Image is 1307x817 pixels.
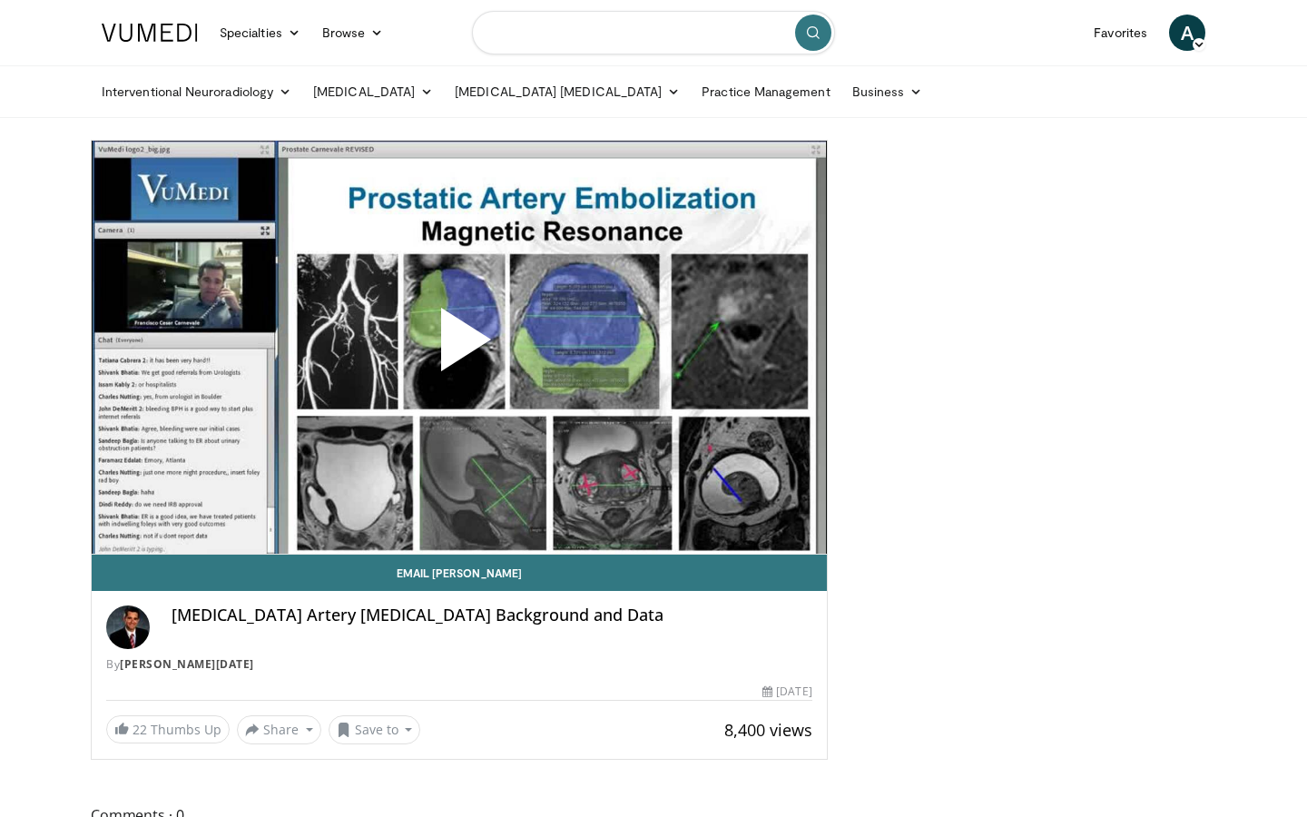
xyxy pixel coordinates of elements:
[102,24,198,42] img: VuMedi Logo
[133,721,147,738] span: 22
[311,15,395,51] a: Browse
[841,74,934,110] a: Business
[1169,15,1205,51] a: A
[329,715,421,744] button: Save to
[106,656,812,673] div: By
[762,684,811,700] div: [DATE]
[296,258,623,436] button: Play Video
[209,15,311,51] a: Specialties
[724,719,812,741] span: 8,400 views
[444,74,691,110] a: [MEDICAL_DATA] [MEDICAL_DATA]
[1083,15,1158,51] a: Favorites
[472,11,835,54] input: Search topics, interventions
[302,74,444,110] a: [MEDICAL_DATA]
[172,605,812,625] h4: [MEDICAL_DATA] Artery [MEDICAL_DATA] Background and Data
[106,605,150,649] img: Avatar
[120,656,254,672] a: [PERSON_NAME][DATE]
[106,715,230,743] a: 22 Thumbs Up
[92,555,827,591] a: Email [PERSON_NAME]
[691,74,840,110] a: Practice Management
[237,715,321,744] button: Share
[92,141,827,555] video-js: Video Player
[91,74,302,110] a: Interventional Neuroradiology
